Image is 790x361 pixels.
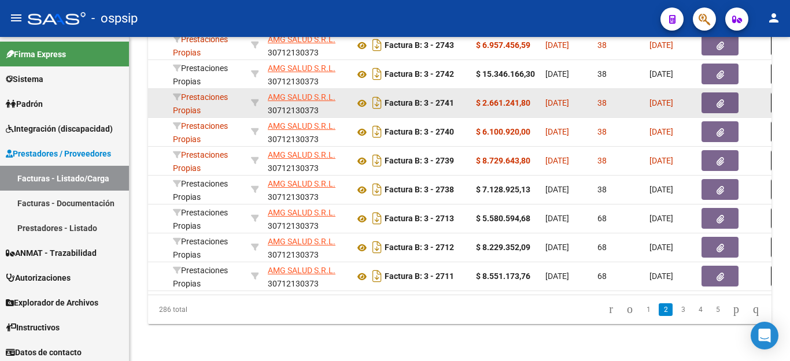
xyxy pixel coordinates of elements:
[476,40,530,50] strong: $ 6.957.456,59
[370,65,385,83] i: Descargar documento
[748,303,764,316] a: go to last page
[622,303,638,316] a: go to previous page
[597,243,607,252] span: 68
[6,321,60,334] span: Instructivos
[597,98,607,107] span: 38
[659,303,673,316] a: 2
[6,346,82,359] span: Datos de contacto
[268,179,335,188] span: AMG SALUD S.R.L.
[709,300,726,319] li: page 5
[676,303,690,316] a: 3
[476,98,530,107] strong: $ 2.661.241,80
[597,185,607,194] span: 38
[751,322,778,349] div: Open Intercom Messenger
[657,300,674,319] li: page 2
[268,120,345,144] div: 30712130373
[6,122,113,135] span: Integración (discapacidad)
[385,99,454,108] strong: Factura B: 3 - 2741
[6,271,71,284] span: Autorizaciones
[649,214,673,223] span: [DATE]
[268,264,345,288] div: 30712130373
[692,300,709,319] li: page 4
[370,151,385,170] i: Descargar documento
[268,208,335,217] span: AMG SALUD S.R.L.
[268,33,345,57] div: 30712130373
[604,303,618,316] a: go to first page
[649,271,673,281] span: [DATE]
[476,271,530,281] strong: $ 8.551.173,76
[385,128,454,137] strong: Factura B: 3 - 2740
[640,300,657,319] li: page 1
[370,238,385,256] i: Descargar documento
[649,98,673,107] span: [DATE]
[385,243,454,252] strong: Factura B: 3 - 2712
[641,303,655,316] a: 1
[693,303,707,316] a: 4
[545,214,569,223] span: [DATE]
[597,69,607,79] span: 38
[173,179,228,202] span: Prestaciones Propias
[597,156,607,165] span: 38
[545,98,569,107] span: [DATE]
[476,214,530,223] strong: $ 5.580.594,68
[268,92,335,102] span: AMG SALUD S.R.L.
[597,214,607,223] span: 68
[597,271,607,281] span: 68
[476,127,530,136] strong: $ 6.100.920,00
[545,156,569,165] span: [DATE]
[385,157,454,166] strong: Factura B: 3 - 2739
[385,185,454,195] strong: Factura B: 3 - 2738
[545,127,569,136] span: [DATE]
[649,243,673,252] span: [DATE]
[545,40,569,50] span: [DATE]
[268,62,345,86] div: 30712130373
[173,150,228,173] span: Prestaciones Propias
[476,243,530,252] strong: $ 8.229.352,09
[268,91,345,115] div: 30712130373
[268,35,335,44] span: AMG SALUD S.R.L.
[370,180,385,199] i: Descargar documento
[6,147,111,160] span: Prestadores / Proveedores
[6,247,97,259] span: ANMAT - Trazabilidad
[148,295,271,324] div: 286 total
[545,185,569,194] span: [DATE]
[268,150,335,159] span: AMG SALUD S.R.L.
[370,267,385,285] i: Descargar documento
[9,11,23,25] mat-icon: menu
[268,235,345,259] div: 30712130373
[674,300,692,319] li: page 3
[728,303,744,316] a: go to next page
[385,214,454,224] strong: Factura B: 3 - 2713
[173,237,228,259] span: Prestaciones Propias
[268,148,345,173] div: 30712130373
[6,48,66,61] span: Firma Express
[6,296,98,309] span: Explorador de Archivos
[268,177,345,202] div: 30712130373
[385,272,454,281] strong: Factura B: 3 - 2711
[6,98,43,110] span: Padrón
[370,209,385,228] i: Descargar documento
[649,40,673,50] span: [DATE]
[649,69,673,79] span: [DATE]
[370,122,385,141] i: Descargar documento
[597,127,607,136] span: 38
[268,266,335,275] span: AMG SALUD S.R.L.
[711,303,725,316] a: 5
[476,69,535,79] strong: $ 15.346.166,30
[173,266,228,288] span: Prestaciones Propias
[545,243,569,252] span: [DATE]
[649,185,673,194] span: [DATE]
[476,156,530,165] strong: $ 8.729.643,80
[767,11,781,25] mat-icon: person
[476,185,530,194] strong: $ 7.128.925,13
[268,64,335,73] span: AMG SALUD S.R.L.
[545,69,569,79] span: [DATE]
[385,70,454,79] strong: Factura B: 3 - 2742
[385,41,454,50] strong: Factura B: 3 - 2743
[173,208,228,230] span: Prestaciones Propias
[173,92,228,115] span: Prestaciones Propias
[649,156,673,165] span: [DATE]
[268,206,345,230] div: 30712130373
[370,36,385,54] i: Descargar documento
[173,64,228,86] span: Prestaciones Propias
